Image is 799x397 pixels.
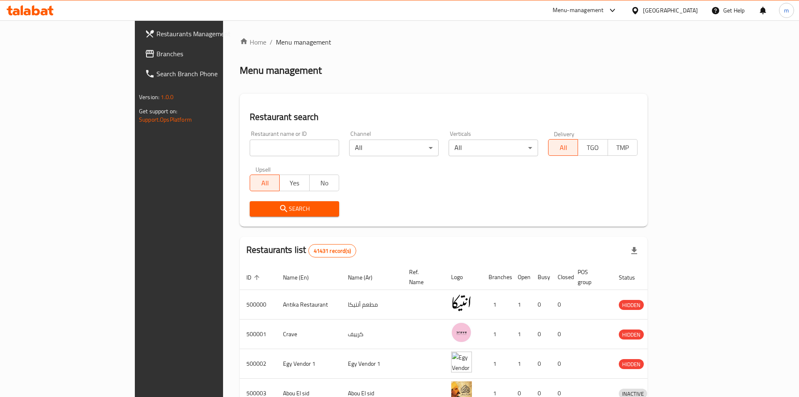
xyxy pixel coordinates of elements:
[581,142,604,154] span: TGO
[349,140,439,156] div: All
[643,6,698,15] div: [GEOGRAPHIC_DATA]
[156,69,262,79] span: Search Branch Phone
[624,241,644,261] div: Export file
[608,139,638,156] button: TMP
[611,142,634,154] span: TMP
[482,265,511,290] th: Branches
[276,290,341,320] td: Antika Restaurant
[276,349,341,379] td: Egy Vendor 1
[531,290,551,320] td: 0
[138,44,268,64] a: Branches
[784,6,789,15] span: m
[161,92,174,102] span: 1.0.0
[276,37,331,47] span: Menu management
[250,175,280,191] button: All
[548,139,578,156] button: All
[250,201,339,217] button: Search
[139,106,177,117] span: Get support on:
[156,29,262,39] span: Restaurants Management
[511,320,531,349] td: 1
[309,247,356,255] span: 41431 record(s)
[139,114,192,125] a: Support.OpsPlatform
[240,37,648,47] nav: breadcrumb
[553,5,604,15] div: Menu-management
[256,166,271,172] label: Upsell
[409,267,434,287] span: Ref. Name
[551,290,571,320] td: 0
[348,272,383,282] span: Name (Ar)
[341,320,402,349] td: كرييف
[341,290,402,320] td: مطعم أنتيكا
[138,64,268,84] a: Search Branch Phone
[531,320,551,349] td: 0
[554,131,575,137] label: Delivery
[551,320,571,349] td: 0
[308,244,356,257] div: Total records count
[313,177,336,189] span: No
[531,265,551,290] th: Busy
[246,244,356,257] h2: Restaurants list
[139,92,159,102] span: Version:
[551,265,571,290] th: Closed
[156,49,262,59] span: Branches
[250,140,339,156] input: Search for restaurant name or ID..
[138,24,268,44] a: Restaurants Management
[276,320,341,349] td: Crave
[619,330,644,340] span: HIDDEN
[283,272,320,282] span: Name (En)
[283,177,306,189] span: Yes
[511,349,531,379] td: 1
[270,37,273,47] li: /
[253,177,276,189] span: All
[444,265,482,290] th: Logo
[240,64,322,77] h2: Menu management
[578,267,602,287] span: POS group
[511,290,531,320] td: 1
[482,320,511,349] td: 1
[552,142,575,154] span: All
[511,265,531,290] th: Open
[451,292,472,313] img: Antika Restaurant
[256,204,333,214] span: Search
[482,349,511,379] td: 1
[449,140,538,156] div: All
[551,349,571,379] td: 0
[619,360,644,369] span: HIDDEN
[451,352,472,372] img: Egy Vendor 1
[619,330,644,340] div: HIDDEN
[482,290,511,320] td: 1
[578,139,608,156] button: TGO
[531,349,551,379] td: 0
[279,175,309,191] button: Yes
[451,322,472,343] img: Crave
[619,272,646,282] span: Status
[341,349,402,379] td: Egy Vendor 1
[619,300,644,310] span: HIDDEN
[250,111,638,123] h2: Restaurant search
[309,175,339,191] button: No
[246,272,262,282] span: ID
